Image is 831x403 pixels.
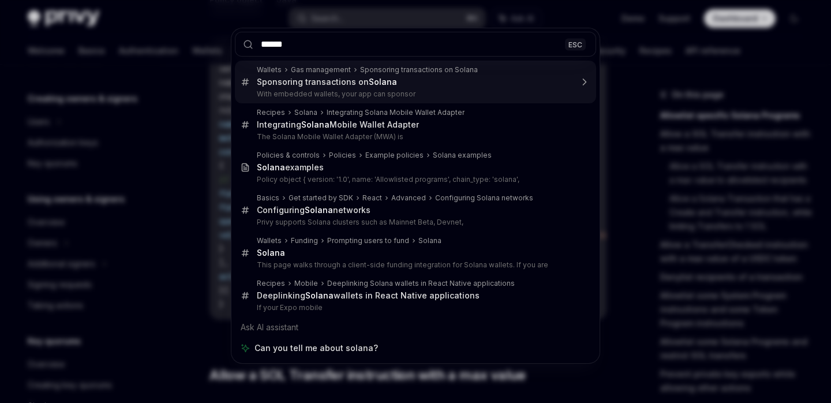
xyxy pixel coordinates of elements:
[329,151,356,160] div: Policies
[289,193,353,203] div: Get started by SDK
[257,218,572,227] p: Privy supports Solana clusters such as Mainnet Beta, Devnet,
[257,65,282,74] div: Wallets
[254,342,378,354] span: Can you tell me about solana?
[418,236,441,245] div: Solana
[327,236,409,245] div: Prompting users to fund
[257,89,572,99] p: With embedded wallets, your app can sponsor
[257,77,397,87] div: Sponsoring transactions on
[257,260,572,270] p: This page walks through a client-side funding integration for Solana wallets. If you are
[369,77,397,87] b: Solana
[327,279,515,288] div: Deeplinking Solana wallets in React Native applications
[365,151,424,160] div: Example policies
[257,248,285,258] b: Solana
[433,151,492,160] div: Solana examples
[257,193,279,203] div: Basics
[257,151,320,160] div: Policies & controls
[257,303,572,312] p: If your Expo mobile
[305,205,333,215] b: Solana
[360,65,478,74] div: Sponsoring transactions on Solana
[257,236,282,245] div: Wallets
[257,290,480,301] div: Deeplinking wallets in React Native applications
[257,132,572,141] p: The Solana Mobile Wallet Adapter (MWA) is
[291,236,318,245] div: Funding
[294,279,318,288] div: Mobile
[257,120,419,130] div: Integrating Mobile Wallet Adapter
[257,279,285,288] div: Recipes
[305,290,334,300] b: Solana
[391,193,426,203] div: Advanced
[565,38,586,50] div: ESC
[257,162,285,172] b: Solana
[301,120,330,129] b: Solana
[327,108,465,117] div: Integrating Solana Mobile Wallet Adapter
[294,108,317,117] div: Solana
[235,317,596,338] div: Ask AI assistant
[257,175,572,184] p: Policy object { version: '1.0', name: 'Allowlisted programs', chain_type: 'solana',
[257,162,324,173] div: examples
[362,193,382,203] div: React
[257,205,370,215] div: Configuring networks
[257,108,285,117] div: Recipes
[435,193,533,203] div: Configuring Solana networks
[291,65,351,74] div: Gas management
